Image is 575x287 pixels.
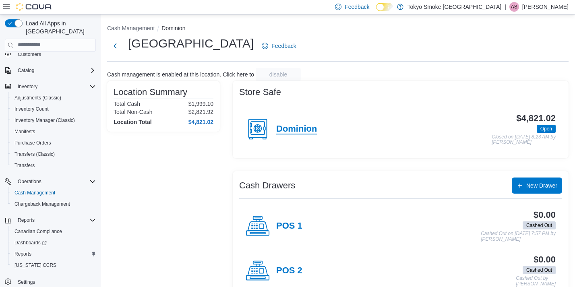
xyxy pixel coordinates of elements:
[8,160,99,171] button: Transfers
[534,255,556,264] h3: $0.00
[11,104,52,114] a: Inventory Count
[11,93,64,103] a: Adjustments (Classic)
[526,182,557,190] span: New Drawer
[14,228,62,235] span: Canadian Compliance
[8,92,99,103] button: Adjustments (Classic)
[505,2,506,12] p: |
[11,238,50,248] a: Dashboards
[481,231,556,242] p: Cashed Out on [DATE] 7:57 PM by [PERSON_NAME]
[11,199,73,209] a: Chargeback Management
[14,66,96,75] span: Catalog
[188,109,213,115] p: $2,821.92
[8,103,99,115] button: Inventory Count
[8,237,99,248] a: Dashboards
[11,138,54,148] a: Purchase Orders
[509,2,519,12] div: Ashlee Swarath
[376,3,393,11] input: Dark Mode
[239,181,295,190] h3: Cash Drawers
[11,149,58,159] a: Transfers (Classic)
[14,128,35,135] span: Manifests
[523,221,556,229] span: Cashed Out
[107,24,569,34] nav: An example of EuiBreadcrumbs
[269,70,287,78] span: disable
[8,187,99,198] button: Cash Management
[8,260,99,271] button: [US_STATE] CCRS
[271,42,296,50] span: Feedback
[2,215,99,226] button: Reports
[540,125,552,132] span: Open
[276,266,302,276] h4: POS 2
[239,87,281,97] h3: Store Safe
[14,277,38,287] a: Settings
[8,149,99,160] button: Transfers (Classic)
[18,83,37,90] span: Inventory
[14,215,96,225] span: Reports
[18,67,34,74] span: Catalog
[259,38,299,54] a: Feedback
[11,260,96,270] span: Washington CCRS
[11,249,96,259] span: Reports
[14,201,70,207] span: Chargeback Management
[14,251,31,257] span: Reports
[11,227,65,236] a: Canadian Compliance
[18,51,41,58] span: Customers
[14,106,49,112] span: Inventory Count
[11,116,96,125] span: Inventory Manager (Classic)
[8,115,99,126] button: Inventory Manager (Classic)
[8,126,99,137] button: Manifests
[8,248,99,260] button: Reports
[11,127,38,136] a: Manifests
[2,65,99,76] button: Catalog
[114,109,153,115] h6: Total Non-Cash
[11,238,96,248] span: Dashboards
[23,19,96,35] span: Load All Apps in [GEOGRAPHIC_DATA]
[18,178,41,185] span: Operations
[14,95,61,101] span: Adjustments (Classic)
[8,137,99,149] button: Purchase Orders
[8,226,99,237] button: Canadian Compliance
[107,25,155,31] button: Cash Management
[11,199,96,209] span: Chargeback Management
[537,125,556,133] span: Open
[161,25,185,31] button: Dominion
[512,178,562,194] button: New Drawer
[345,3,369,11] span: Feedback
[14,162,35,169] span: Transfers
[188,119,213,125] h4: $4,821.02
[14,82,41,91] button: Inventory
[114,119,152,125] h4: Location Total
[276,221,302,231] h4: POS 1
[107,38,123,54] button: Next
[11,149,96,159] span: Transfers (Classic)
[276,124,317,134] h4: Dominion
[14,262,56,268] span: [US_STATE] CCRS
[18,279,35,285] span: Settings
[2,48,99,60] button: Customers
[14,151,55,157] span: Transfers (Classic)
[14,140,51,146] span: Purchase Orders
[534,210,556,220] h3: $0.00
[256,68,301,81] button: disable
[11,127,96,136] span: Manifests
[2,81,99,92] button: Inventory
[11,138,96,148] span: Purchase Orders
[516,276,556,287] p: Cashed Out by [PERSON_NAME]
[526,266,552,274] span: Cashed Out
[511,2,517,12] span: AS
[516,114,556,123] h3: $4,821.02
[11,116,78,125] a: Inventory Manager (Classic)
[14,215,38,225] button: Reports
[14,117,75,124] span: Inventory Manager (Classic)
[114,101,140,107] h6: Total Cash
[2,176,99,187] button: Operations
[188,101,213,107] p: $1,999.10
[11,161,96,170] span: Transfers
[14,177,45,186] button: Operations
[16,3,52,11] img: Cova
[107,71,254,78] p: Cash management is enabled at this location. Click here to
[11,93,96,103] span: Adjustments (Classic)
[407,2,502,12] p: Tokyo Smoke [GEOGRAPHIC_DATA]
[14,82,96,91] span: Inventory
[8,198,99,210] button: Chargeback Management
[11,260,60,270] a: [US_STATE] CCRS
